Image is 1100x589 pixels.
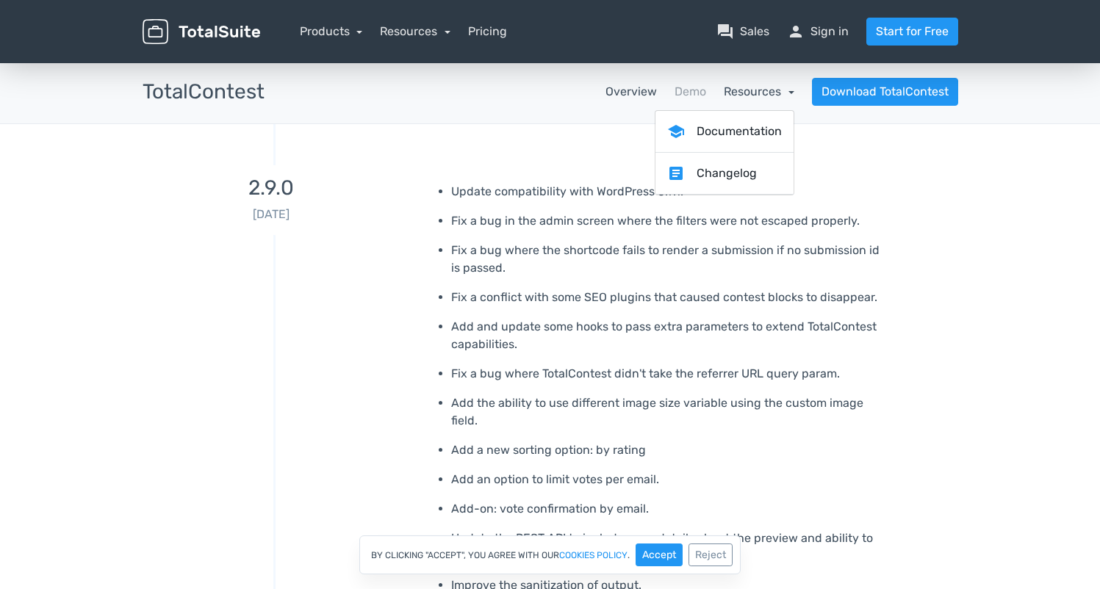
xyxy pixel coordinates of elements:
div: By clicking "Accept", you agree with our . [359,535,741,574]
a: personSign in [787,23,849,40]
p: Fix a conflict with some SEO plugins that caused contest blocks to disappear. [451,289,888,306]
a: Pricing [468,23,507,40]
span: school [667,123,685,140]
p: Fix a bug where TotalContest didn't take the referrer URL query param. [451,365,888,383]
a: Demo [675,83,706,101]
p: Fix a bug in the admin screen where the filters were not escaped properly. [451,212,888,230]
p: Add a new sorting option: by rating [451,441,888,459]
a: question_answerSales [716,23,769,40]
p: Fix a bug where the shortcode fails to render a submission if no submission id is passed. [451,242,888,277]
span: article [667,165,685,182]
a: Resources [724,84,794,98]
a: Start for Free [866,18,958,46]
a: schoolDocumentation [655,111,794,153]
p: Add and update some hooks to pass extra parameters to extend TotalContest capabilities. [451,318,888,353]
p: Add the ability to use different image size variable using the custom image field. [451,394,888,430]
h3: TotalContest [143,81,265,104]
img: TotalSuite for WordPress [143,19,260,45]
button: Accept [636,543,683,566]
span: person [787,23,805,40]
a: Overview [605,83,657,101]
a: Products [300,24,363,38]
a: Resources [380,24,450,38]
p: Add an option to limit votes per email. [451,471,888,488]
a: cookies policy [559,551,628,560]
p: Add-on: vote confirmation by email. [451,500,888,518]
a: Download TotalContest [812,78,958,106]
button: Reject [689,543,733,566]
a: articleChangelog [655,153,794,195]
p: [DATE] [143,206,400,223]
p: Update the REST API to include more details about the preview and ability to vote. [451,530,888,565]
span: question_answer [716,23,734,40]
h3: 2.9.0 [143,177,400,200]
p: Update compatibility with WordPress 6.7.1. [451,183,888,200]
